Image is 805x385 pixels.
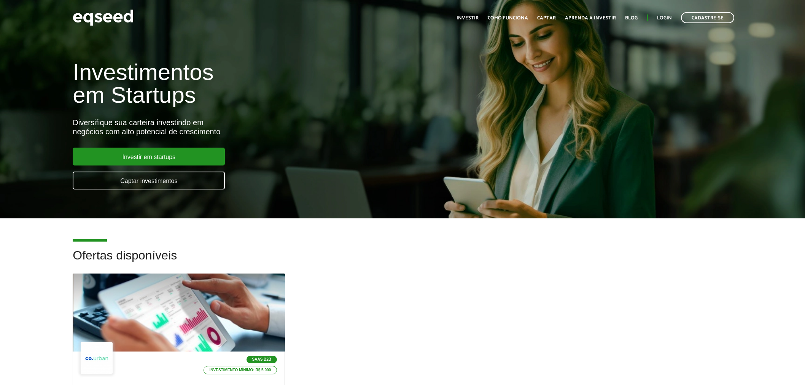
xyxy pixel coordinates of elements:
[73,172,225,189] a: Captar investimentos
[625,16,638,21] a: Blog
[73,8,134,28] img: EqSeed
[73,61,464,107] h1: Investimentos em Startups
[247,356,277,363] p: SaaS B2B
[657,16,672,21] a: Login
[565,16,616,21] a: Aprenda a investir
[681,12,734,23] a: Cadastre-se
[73,118,464,136] div: Diversifique sua carteira investindo em negócios com alto potencial de crescimento
[488,16,528,21] a: Como funciona
[73,249,732,274] h2: Ofertas disponíveis
[537,16,556,21] a: Captar
[73,148,225,165] a: Investir em startups
[457,16,479,21] a: Investir
[204,366,277,374] p: Investimento mínimo: R$ 5.000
